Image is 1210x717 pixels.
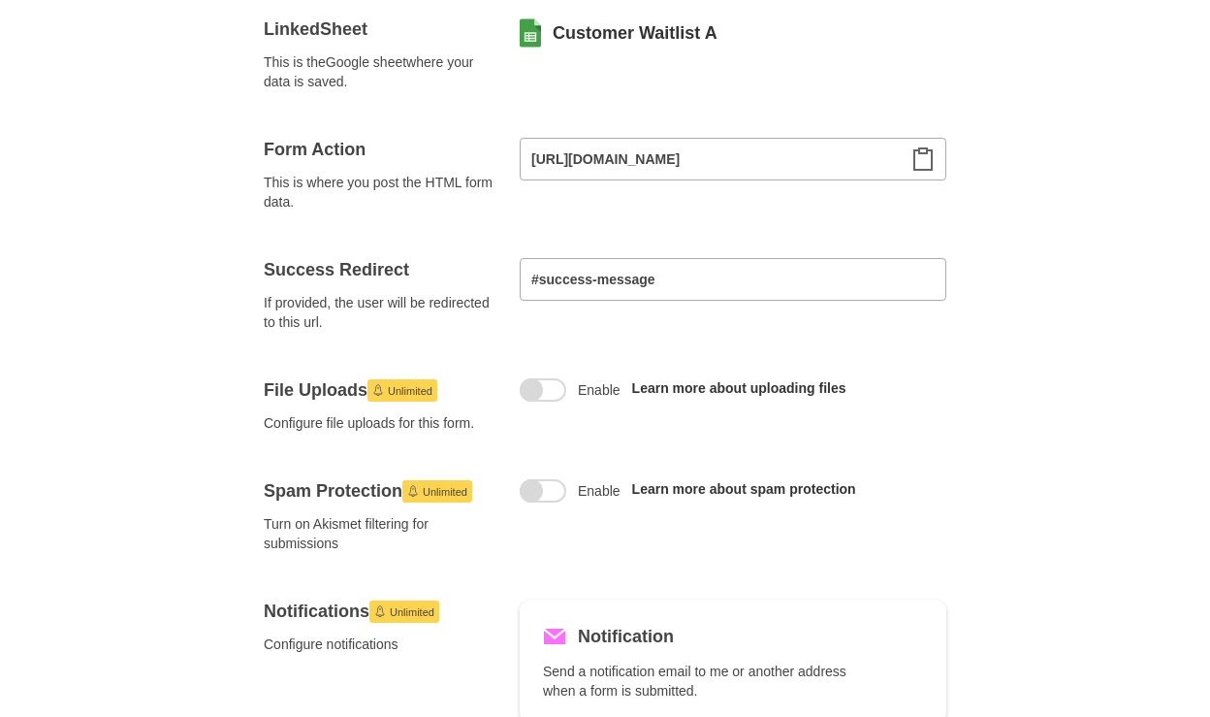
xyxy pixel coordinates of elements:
[390,601,434,624] span: Unlimited
[264,600,496,623] h4: Notifications
[264,514,496,553] span: Turn on Akismet filtering for submissions
[407,485,419,497] svg: Launch
[264,52,496,91] span: This is the Google sheet where your data is saved.
[911,147,935,171] svg: Clipboard
[374,605,386,617] svg: Launch
[543,625,566,648] svg: Mail
[264,173,496,212] span: This is where you post the HTML form data.
[632,481,856,497] a: Learn more about spam protection
[578,481,621,501] span: Enable
[264,378,496,402] h4: File Uploads
[553,21,717,45] a: Customer Waitlist A
[264,17,496,41] h4: Linked Sheet
[388,379,432,403] span: Unlimited
[578,623,674,650] h5: Notification
[264,293,496,332] span: If provided, the user will be redirected to this url.
[543,662,869,701] p: Send a notification email to me or another address when a form is submitted.
[264,635,496,654] span: Configure notifications
[264,479,496,503] h4: Spam Protection
[264,138,496,161] h4: Form Action
[264,413,496,433] span: Configure file uploads for this form.
[423,480,467,504] span: Unlimited
[264,258,496,281] h4: Success Redirect
[520,258,946,301] input: https://my-site.com/success.html
[632,380,846,396] a: Learn more about uploading files
[578,380,621,400] span: Enable
[372,384,384,396] svg: Launch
